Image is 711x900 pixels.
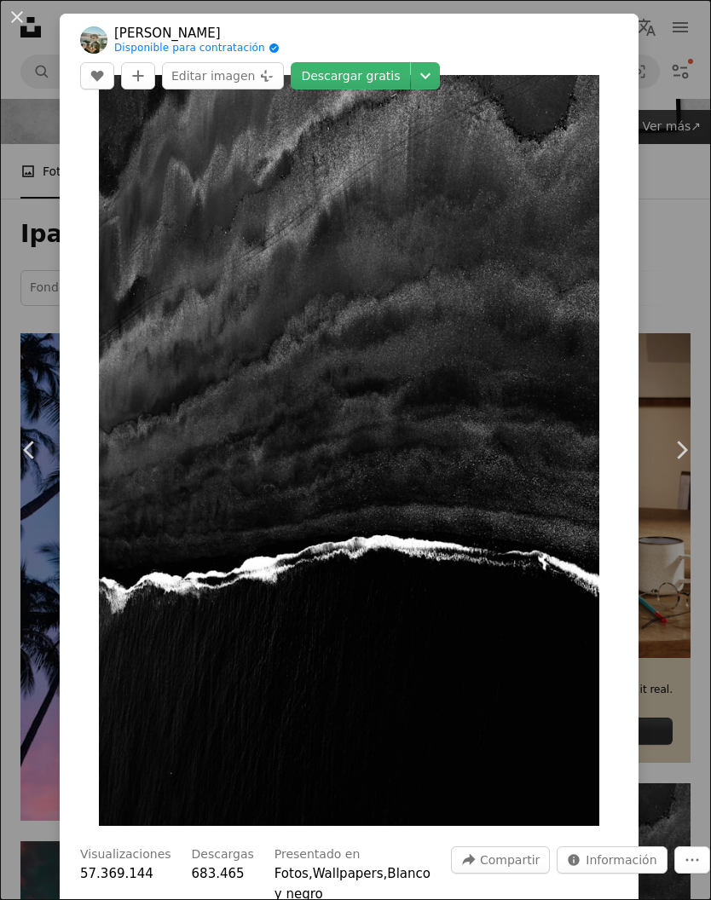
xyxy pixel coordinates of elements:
button: Ampliar en esta imagen [99,75,599,826]
a: Descargar gratis [291,62,410,89]
span: 683.465 [192,866,245,881]
h3: Presentado en [275,846,361,863]
button: Me gusta [80,62,114,89]
span: Compartir [480,847,540,873]
span: 57.369.144 [80,866,153,881]
button: Elegir el tamaño de descarga [411,62,440,89]
img: Ve al perfil de Jeremy Bishop [80,26,107,54]
button: Añade a la colección [121,62,155,89]
h3: Visualizaciones [80,846,171,863]
button: Más acciones [674,846,710,874]
a: Fotos [275,866,309,881]
span: Información [586,847,656,873]
a: Disponible para contratación [114,42,280,55]
span: , [384,866,388,881]
button: Compartir esta imagen [451,846,550,874]
a: Wallpapers [313,866,384,881]
img: Ilustración abstracta en negro y gris [99,75,599,826]
span: , [309,866,313,881]
a: Siguiente [651,368,711,532]
button: Editar imagen [162,62,284,89]
h3: Descargas [192,846,254,863]
a: [PERSON_NAME] [114,25,280,42]
button: Estadísticas sobre esta imagen [557,846,667,874]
